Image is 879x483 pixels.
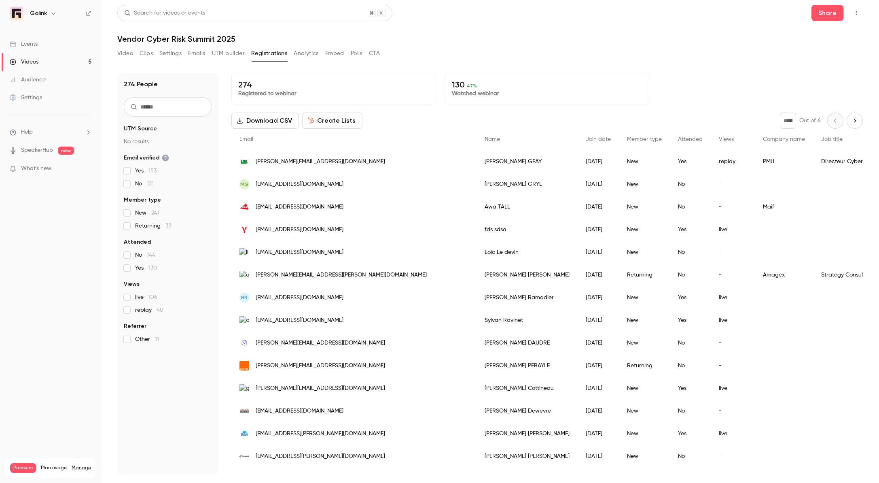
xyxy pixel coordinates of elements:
[578,150,619,173] div: [DATE]
[159,47,182,60] button: Settings
[117,34,863,44] h1: Vendor Cyber Risk Summit 2025
[477,241,578,264] div: Loic Le devin
[239,338,249,348] img: scovery.com
[619,309,670,332] div: New
[578,196,619,218] div: [DATE]
[670,241,711,264] div: No
[124,125,157,133] span: UTM Source
[117,47,133,60] button: Video
[711,354,755,377] div: -
[256,362,385,370] span: [PERSON_NAME][EMAIL_ADDRESS][DOMAIN_NAME]
[240,181,248,188] span: MG
[21,164,51,173] span: What's new
[477,400,578,422] div: [PERSON_NAME] Dewevre
[847,113,863,129] button: Next page
[58,147,74,155] span: new
[619,377,670,400] div: New
[238,89,428,98] p: Registered to webinar
[369,47,380,60] button: CTA
[21,146,53,155] a: SpeakerHub
[10,58,38,66] div: Videos
[256,339,385,347] span: [PERSON_NAME][EMAIL_ADDRESS][DOMAIN_NAME]
[238,80,428,89] p: 274
[850,6,863,19] button: Top Bar Actions
[124,196,161,204] span: Member type
[256,157,385,166] span: [PERSON_NAME][EMAIL_ADDRESS][DOMAIN_NAME]
[124,125,212,343] section: facet-groups
[256,203,343,211] span: [EMAIL_ADDRESS][DOMAIN_NAME]
[165,223,171,229] span: 33
[239,248,249,257] img: ll-consulting.fr
[256,271,427,279] span: [PERSON_NAME][EMAIL_ADDRESS][PERSON_NAME][DOMAIN_NAME]
[619,150,670,173] div: New
[755,264,813,286] div: Amagex
[619,173,670,196] div: New
[755,150,813,173] div: PMU
[711,400,755,422] div: -
[135,293,157,301] span: live
[485,136,500,142] span: Name
[10,76,46,84] div: Audience
[670,264,711,286] div: No
[619,241,670,264] div: New
[239,384,249,393] img: galink.com
[477,377,578,400] div: [PERSON_NAME] Cottineau
[124,154,169,162] span: Email verified
[670,422,711,445] div: Yes
[711,422,755,445] div: live
[821,136,843,142] span: Job title
[477,173,578,196] div: [PERSON_NAME] GRYL
[578,445,619,468] div: [DATE]
[256,294,343,302] span: [EMAIL_ADDRESS][DOMAIN_NAME]
[10,128,91,136] li: help-dropdown-opener
[452,89,642,98] p: Watched webinar
[578,309,619,332] div: [DATE]
[155,336,159,342] span: 11
[135,264,157,272] span: Yes
[619,400,670,422] div: New
[256,316,343,325] span: [EMAIL_ADDRESS][DOMAIN_NAME]
[670,173,711,196] div: No
[711,173,755,196] div: -
[619,196,670,218] div: New
[477,332,578,354] div: [PERSON_NAME] DAUDRE
[148,168,157,174] span: 153
[135,167,157,175] span: Yes
[239,225,249,234] img: yandex.com
[239,316,249,325] img: captain-team.net
[256,384,385,393] span: [PERSON_NAME][EMAIL_ADDRESS][DOMAIN_NAME]
[578,218,619,241] div: [DATE]
[239,451,249,461] img: formind.fr
[477,218,578,241] div: fds sdsa
[140,47,153,60] button: Clips
[135,180,154,188] span: No
[135,222,171,230] span: Returning
[212,47,245,60] button: UTM builder
[578,400,619,422] div: [DATE]
[239,202,249,212] img: maif.fr
[10,94,42,102] div: Settings
[325,47,344,60] button: Embed
[41,465,67,471] span: Plan usage
[711,309,755,332] div: live
[124,138,212,146] p: No results
[256,430,385,438] span: [EMAIL_ADDRESS][PERSON_NAME][DOMAIN_NAME]
[477,309,578,332] div: Sylvan Ravinet
[670,377,711,400] div: Yes
[135,335,159,343] span: Other
[711,377,755,400] div: live
[30,9,47,17] h6: Galink
[239,429,249,438] img: labanquepostale.fr
[124,280,140,288] span: Views
[711,218,755,241] div: live
[619,354,670,377] div: Returning
[477,354,578,377] div: [PERSON_NAME] PEBAYLE
[711,286,755,309] div: live
[10,463,36,473] span: Premium
[477,150,578,173] div: [PERSON_NAME] GEAY
[711,264,755,286] div: -
[157,307,163,313] span: 40
[124,238,151,246] span: Attended
[711,196,755,218] div: -
[670,286,711,309] div: Yes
